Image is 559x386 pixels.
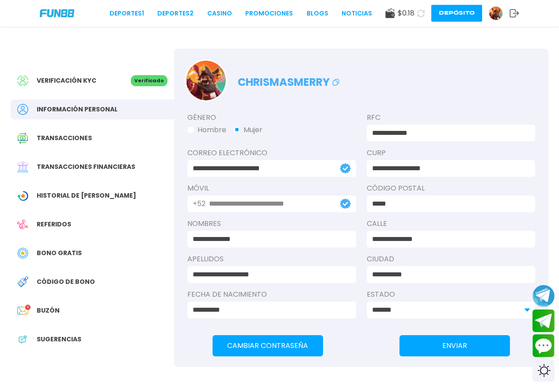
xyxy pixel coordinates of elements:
[489,6,510,20] a: Avatar
[187,112,356,123] label: Género
[238,70,341,90] p: chrismasmerry
[17,219,28,230] img: Referral
[11,128,174,148] a: Transaction HistoryTransacciones
[233,125,262,135] button: Mujer
[37,191,136,200] span: Historial de [PERSON_NAME]
[11,272,174,292] a: Redeem BonusCódigo de bono
[11,214,174,234] a: ReferralReferidos
[367,112,536,123] label: RFC
[342,9,372,18] a: NOTICIAS
[489,7,502,20] img: Avatar
[207,9,232,18] a: CASINO
[398,8,414,19] span: $ 0.18
[187,218,356,229] label: NOMBRES
[431,5,482,22] button: Depósito
[187,125,226,135] button: Hombre
[11,71,174,91] a: Verificación KYCVerificado
[245,9,293,18] a: Promociones
[37,134,92,143] span: Transacciones
[37,76,96,85] span: Verificación KYC
[186,61,226,100] img: Avatar
[11,243,174,263] a: Free BonusBono Gratis
[37,277,95,287] span: Código de bono
[187,183,356,194] label: Móvil
[37,335,81,344] span: Sugerencias
[187,254,356,264] label: APELLIDOS
[17,248,28,259] img: Free Bonus
[11,329,174,349] a: App FeedbackSugerencias
[157,9,194,18] a: Deportes2
[367,148,536,158] label: CURP
[367,289,536,300] label: Estado
[11,99,174,119] a: PersonalInformación personal
[532,284,555,307] button: Join telegram channel
[17,133,28,144] img: Transaction History
[11,301,174,321] a: InboxBuzón5
[17,334,28,345] img: App Feedback
[11,157,174,177] a: Financial TransactionTransacciones financieras
[11,186,174,206] a: Wagering TransactionHistorial de [PERSON_NAME]
[187,289,356,300] label: Fecha de Nacimiento
[17,305,28,316] img: Inbox
[131,75,167,86] p: Verificado
[307,9,328,18] a: BLOGS
[17,161,28,172] img: Financial Transaction
[532,359,555,382] div: Switch theme
[367,254,536,264] label: Ciudad
[213,335,323,356] button: Cambiar Contraseña
[193,199,205,209] p: +52
[110,9,144,18] a: Deportes1
[532,334,555,357] button: Contact customer service
[37,248,82,258] span: Bono Gratis
[40,9,74,17] img: Company Logo
[17,276,28,287] img: Redeem Bonus
[17,104,28,115] img: Personal
[399,335,510,356] button: ENVIAR
[187,148,356,158] label: Correo electrónico
[367,218,536,229] label: Calle
[37,220,71,229] span: Referidos
[367,183,536,194] label: Código Postal
[37,306,60,315] span: Buzón
[37,162,135,172] span: Transacciones financieras
[25,305,30,310] p: 5
[532,310,555,332] button: Join telegram
[37,105,118,114] span: Información personal
[17,190,28,201] img: Wagering Transaction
